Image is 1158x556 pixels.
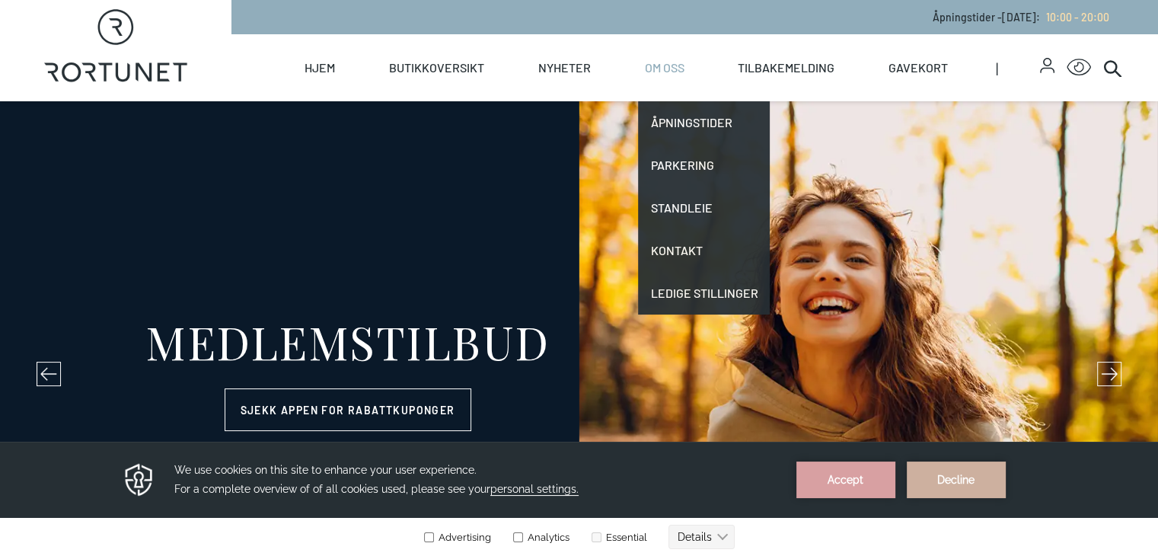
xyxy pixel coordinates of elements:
[638,144,770,187] a: Parkering
[490,41,579,54] span: personal settings.
[933,9,1109,25] p: Åpningstider - [DATE] :
[424,91,434,101] input: Advertising
[174,19,777,57] h3: We use cookies on this site to enhance your user experience. For a complete overview of of all co...
[907,20,1006,56] button: Decline
[538,34,591,101] a: Nyheter
[638,272,770,315] a: Ledige stillinger
[592,91,601,101] input: Essential
[888,34,948,101] a: Gavekort
[644,34,684,101] a: Om oss
[1046,11,1109,24] span: 10:00 - 20:00
[678,89,712,101] text: Details
[305,34,335,101] a: Hjem
[638,187,770,229] a: Standleie
[638,229,770,272] a: Kontakt
[423,90,491,101] label: Advertising
[123,20,155,56] img: Privacy reminder
[389,34,484,101] a: Butikkoversikt
[589,90,647,101] label: Essential
[1040,11,1109,24] a: 10:00 - 20:00
[668,83,735,107] button: Details
[638,101,770,144] a: Åpningstider
[1067,56,1091,80] button: Open Accessibility Menu
[145,318,550,364] div: MEDLEMSTILBUD
[996,34,1040,101] span: |
[225,388,471,431] a: Sjekk appen for rabattkuponger
[796,20,895,56] button: Accept
[738,34,834,101] a: Tilbakemelding
[513,91,523,101] input: Analytics
[510,90,569,101] label: Analytics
